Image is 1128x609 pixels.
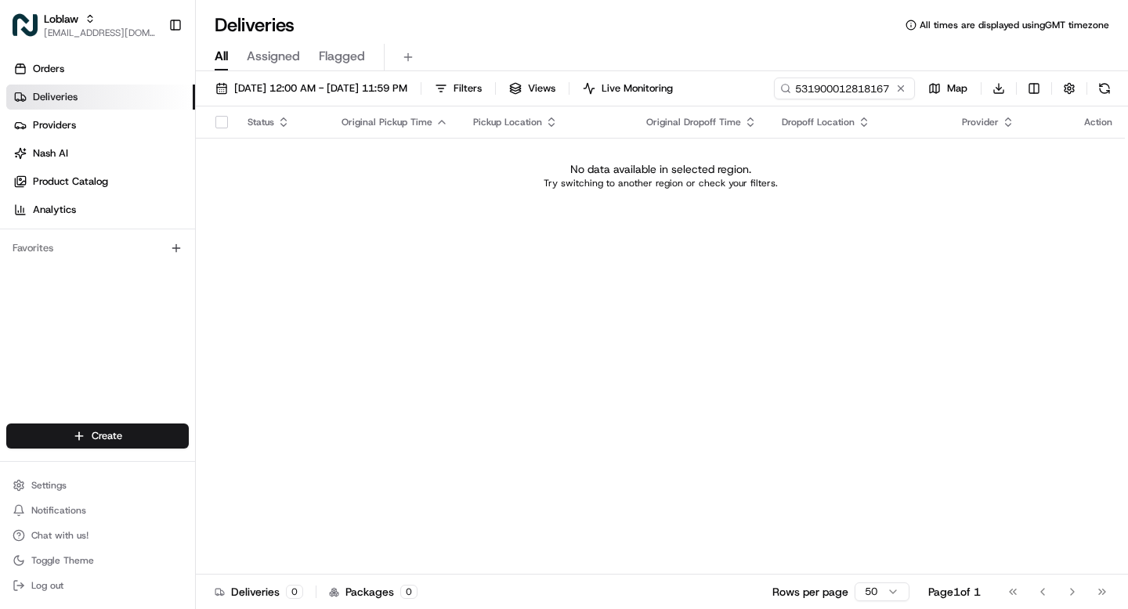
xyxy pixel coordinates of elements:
[962,116,999,128] span: Provider
[215,584,303,600] div: Deliveries
[31,504,86,517] span: Notifications
[286,585,303,599] div: 0
[947,81,967,95] span: Map
[1094,77,1115,99] button: Refresh
[502,77,562,99] button: Views
[921,77,974,99] button: Map
[33,203,76,217] span: Analytics
[31,529,89,542] span: Chat with us!
[13,13,38,38] img: Loblaw
[920,19,1109,31] span: All times are displayed using GMT timezone
[772,584,848,600] p: Rows per page
[247,47,300,66] span: Assigned
[33,90,78,104] span: Deliveries
[6,499,189,521] button: Notifications
[400,585,418,599] div: 0
[33,175,108,189] span: Product Catalog
[329,584,418,600] div: Packages
[782,116,855,128] span: Dropoff Location
[6,85,195,110] a: Deliveries
[31,554,94,567] span: Toggle Theme
[31,579,63,592] span: Log out
[44,27,156,39] button: [EMAIL_ADDRESS][DOMAIN_NAME]
[342,116,432,128] span: Original Pickup Time
[928,584,981,600] div: Page 1 of 1
[215,13,295,38] h1: Deliveries
[92,429,122,443] span: Create
[774,77,915,99] input: Type to search
[6,169,195,194] a: Product Catalog
[6,474,189,496] button: Settings
[6,575,189,596] button: Log out
[576,77,680,99] button: Live Monitoring
[6,6,162,44] button: LoblawLoblaw[EMAIL_ADDRESS][DOMAIN_NAME]
[248,116,274,128] span: Status
[6,141,195,166] a: Nash AI
[208,77,414,99] button: [DATE] 12:00 AM - [DATE] 11:59 PM
[44,11,78,27] button: Loblaw
[33,118,76,132] span: Providers
[428,77,489,99] button: Filters
[6,550,189,571] button: Toggle Theme
[544,177,778,189] p: Try switching to another region or check your filters.
[6,113,195,138] a: Providers
[646,116,741,128] span: Original Dropoff Time
[473,116,542,128] span: Pickup Location
[6,236,189,261] div: Favorites
[6,56,195,81] a: Orders
[234,81,407,95] span: [DATE] 12:00 AM - [DATE] 11:59 PM
[6,423,189,449] button: Create
[215,47,228,66] span: All
[31,479,67,492] span: Settings
[528,81,555,95] span: Views
[33,62,64,76] span: Orders
[6,197,195,222] a: Analytics
[319,47,365,66] span: Flagged
[33,146,68,160] span: Nash AI
[1084,116,1112,128] div: Action
[6,524,189,546] button: Chat with us!
[570,161,751,177] p: No data available in selected region.
[602,81,673,95] span: Live Monitoring
[454,81,482,95] span: Filters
